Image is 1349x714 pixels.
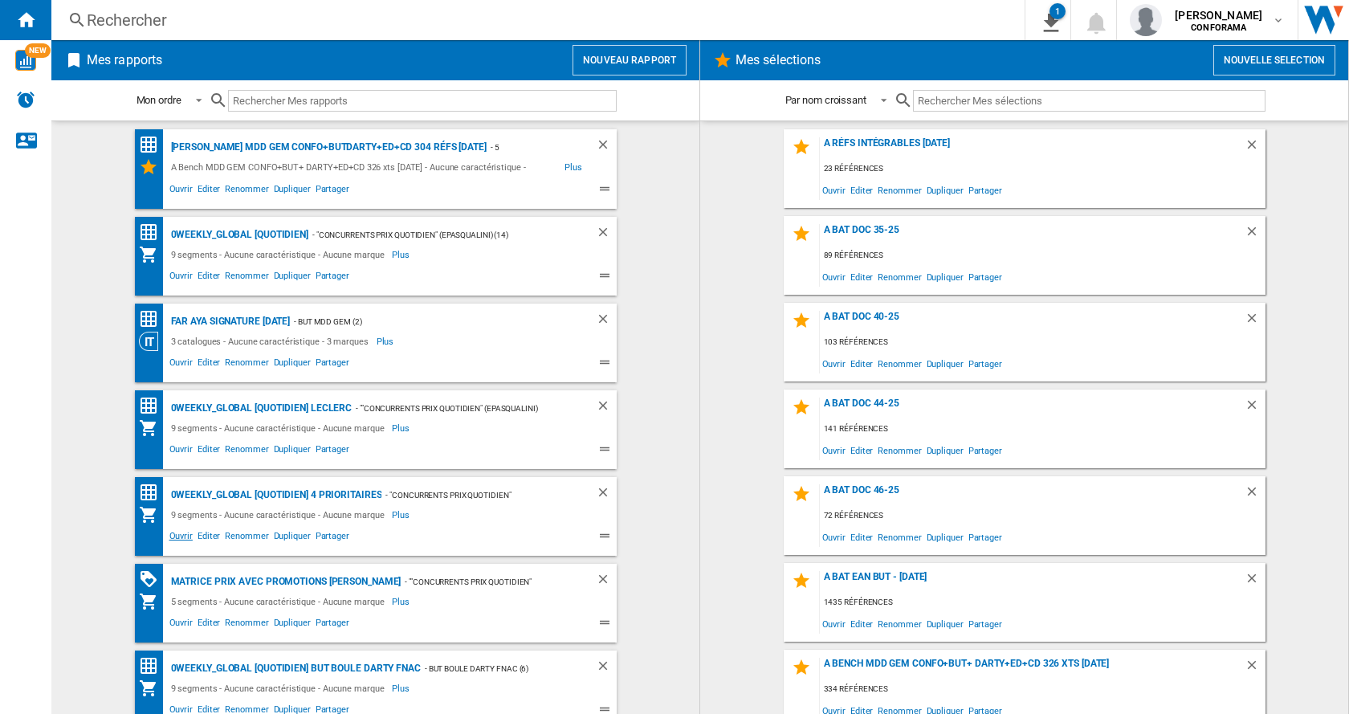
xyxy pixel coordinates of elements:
span: Ouvrir [167,528,195,548]
span: Plus [564,157,585,177]
span: Dupliquer [924,353,966,374]
span: Editer [848,179,875,201]
span: Dupliquer [271,442,313,461]
span: Dupliquer [271,355,313,374]
span: Ouvrir [820,613,848,634]
div: Supprimer [1245,571,1265,593]
div: Par nom croissant [785,94,866,106]
div: Mon assortiment [139,505,167,524]
input: Rechercher Mes sélections [913,90,1265,112]
div: Rechercher [87,9,983,31]
span: Partager [966,266,1005,288]
span: Ouvrir [820,439,848,461]
div: - ""Concurrents prix quotidien" (epasqualini) Avec [PERSON_NAME] vs RUE DU COMMERCEen +" (14) [352,398,563,418]
span: Editer [848,613,875,634]
div: Mes Sélections [139,157,167,177]
span: Partager [313,182,352,201]
div: 9 segments - Aucune caractéristique - Aucune marque [167,418,393,438]
span: Ouvrir [820,179,848,201]
div: 0Weekly_GLOBAL [QUOTIDIEN] LECLERC [167,398,353,418]
div: 3 catalogues - Aucune caractéristique - 3 marques [167,332,377,351]
span: Renommer [222,528,271,548]
span: Dupliquer [271,182,313,201]
div: Supprimer [1245,311,1265,333]
span: Partager [966,179,1005,201]
div: - "Concurrents prix quotidien" PRIORITAIRES [DATE] (7) [381,485,563,505]
span: Partager [313,355,352,374]
span: Ouvrir [167,182,195,201]
span: Plus [377,332,397,351]
div: Mon assortiment [139,679,167,698]
span: Renommer [875,266,923,288]
span: Editer [195,268,222,288]
div: 9 segments - Aucune caractéristique - Aucune marque [167,505,393,524]
div: 9 segments - Aucune caractéristique - Aucune marque [167,679,393,698]
div: Supprimer [596,659,617,679]
span: Dupliquer [924,266,966,288]
span: Ouvrir [167,615,195,634]
div: Mon ordre [137,94,181,106]
span: Renommer [222,355,271,374]
span: Partager [966,526,1005,548]
span: Editer [195,442,222,461]
div: - ""Concurrents prix quotidien" (epasqualini) Avec [PERSON_NAME] vs RUE DU COMMERCEen +" (14) [401,572,563,592]
span: Renommer [222,442,271,461]
span: Partager [966,613,1005,634]
span: Dupliquer [924,613,966,634]
div: - "Concurrents prix quotidien" (epasqualini) (14) [308,225,564,245]
span: Editer [848,353,875,374]
span: Editer [195,528,222,548]
img: wise-card.svg [15,50,36,71]
img: alerts-logo.svg [16,90,35,109]
span: Dupliquer [924,179,966,201]
div: Supprimer [1245,137,1265,159]
div: Supprimer [596,225,617,245]
div: [PERSON_NAME] MDD GEM CONFO+BUTDARTY+ED+CD 304 réfs [DATE] [167,137,487,157]
b: CONFORAMA [1191,22,1246,33]
input: Rechercher Mes rapports [228,90,617,112]
div: - BUT MDD GEM (2) [290,312,563,332]
div: A BAT Doc 44-25 [820,398,1245,419]
div: Matrice PROMOTIONS [139,569,167,590]
div: Supprimer [596,398,617,418]
div: A BAT Doc 46-25 [820,484,1245,506]
div: Supprimer [1245,484,1265,506]
span: Renommer [222,268,271,288]
div: 89 références [820,246,1265,266]
div: Supprimer [1245,224,1265,246]
div: - BUT BOULE DARTY FNAC (6) [421,659,564,679]
div: FAR AYA SIGNATURE [DATE] [167,312,291,332]
div: 0Weekly_GLOBAL [QUOTIDIEN] [167,225,308,245]
span: Ouvrir [820,526,848,548]
span: Partager [966,439,1005,461]
div: 9 segments - Aucune caractéristique - Aucune marque [167,245,393,264]
span: Partager [313,528,352,548]
span: Editer [848,439,875,461]
div: A Réfs Intégrables [DATE] [820,137,1245,159]
span: Ouvrir [167,268,195,288]
img: profile.jpg [1130,4,1162,36]
span: Partager [966,353,1005,374]
span: Plus [392,679,412,698]
span: Renommer [222,182,271,201]
div: 72 références [820,506,1265,526]
div: 1 [1049,3,1066,19]
span: Editer [848,266,875,288]
span: Editer [848,526,875,548]
span: Editer [195,182,222,201]
div: Vision Catégorie [139,332,167,351]
span: Dupliquer [271,615,313,634]
span: Plus [392,245,412,264]
span: Partager [313,268,352,288]
h2: Mes rapports [84,45,165,75]
span: NEW [25,43,51,58]
div: 23 références [820,159,1265,179]
div: A BAT Doc 40-25 [820,311,1245,333]
span: Renommer [875,526,923,548]
span: Dupliquer [271,268,313,288]
div: Mon assortiment [139,592,167,611]
div: Supprimer [1245,398,1265,419]
div: Matrice des prix [139,309,167,329]
div: 103 références [820,333,1265,353]
span: Ouvrir [167,442,195,461]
